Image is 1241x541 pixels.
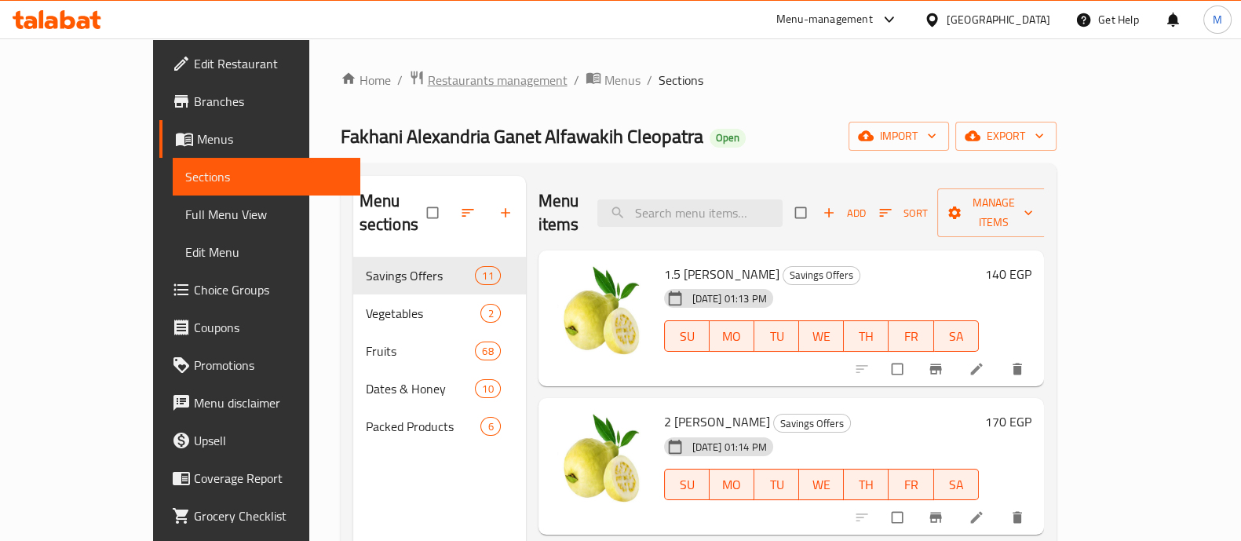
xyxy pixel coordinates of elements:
div: [GEOGRAPHIC_DATA] [947,11,1050,28]
span: TH [850,325,882,348]
span: Manage items [950,193,1036,232]
a: Menu disclaimer [159,384,360,422]
h6: 170 EGP [985,411,1031,433]
span: MO [716,473,748,496]
span: Edit Restaurant [194,54,348,73]
span: Fruits [366,342,476,360]
span: Sort sections [451,196,488,230]
span: WE [805,325,838,348]
button: TH [844,469,889,500]
span: Open [710,131,746,144]
button: MO [710,320,754,352]
div: Open [710,129,746,148]
button: SU [664,469,710,500]
span: Savings Offers [366,266,476,285]
li: / [397,71,403,90]
button: WE [799,469,844,500]
button: SU [664,320,710,352]
span: Sections [659,71,703,90]
span: Add item [819,201,869,225]
span: 1.5 [PERSON_NAME] [664,262,779,286]
a: Coverage Report [159,459,360,497]
a: Menus [586,70,641,90]
span: MO [716,325,748,348]
span: Vegetables [366,304,481,323]
button: Branch-specific-item [918,352,956,386]
a: Menus [159,120,360,158]
span: SU [671,473,703,496]
span: WE [805,473,838,496]
span: 2 [PERSON_NAME] [664,410,770,433]
span: Menus [604,71,641,90]
a: Grocery Checklist [159,497,360,535]
span: TU [761,325,793,348]
h2: Menu sections [360,189,427,236]
div: Dates & Honey10 [353,370,526,408]
span: Select all sections [418,198,451,228]
button: Sort [875,201,931,225]
a: Edit Restaurant [159,45,360,82]
span: Select to update [882,503,915,532]
button: SA [934,469,979,500]
span: Coupons [194,318,348,337]
span: [DATE] 01:14 PM [686,440,773,455]
a: Upsell [159,422,360,459]
div: items [475,379,500,398]
div: Menu-management [776,10,873,29]
div: items [480,304,500,323]
button: FR [889,320,933,352]
div: Savings Offers [773,414,851,433]
span: export [968,126,1044,146]
a: Edit menu item [969,361,987,377]
div: items [475,266,500,285]
span: Full Menu View [185,205,348,224]
h6: 140 EGP [985,263,1031,285]
span: Packed Products [366,417,481,436]
button: SA [934,320,979,352]
span: [DATE] 01:13 PM [686,291,773,306]
span: Restaurants management [428,71,568,90]
button: Manage items [937,188,1049,237]
span: 10 [476,382,499,397]
div: items [475,342,500,360]
button: TU [754,469,799,500]
a: Choice Groups [159,271,360,309]
span: Fakhani Alexandria Ganet Alfawakih Cleopatra [341,119,703,154]
a: Sections [173,158,360,196]
span: Select section [786,198,819,228]
a: Promotions [159,346,360,384]
button: export [955,122,1057,151]
span: 2 [481,306,499,321]
span: 68 [476,344,499,359]
div: Packed Products6 [353,408,526,445]
span: Savings Offers [783,266,860,284]
span: Branches [194,92,348,111]
span: Promotions [194,356,348,375]
button: TU [754,320,799,352]
span: Coverage Report [194,469,348,488]
a: Branches [159,82,360,120]
div: Savings Offers [783,266,860,285]
span: Edit Menu [185,243,348,261]
span: Select to update [882,354,915,384]
span: Dates & Honey [366,379,476,398]
span: Menus [197,130,348,148]
a: Restaurants management [409,70,568,90]
span: FR [895,473,927,496]
button: delete [1000,500,1038,535]
img: 1.5 Kilo Guava [551,263,652,364]
li: / [647,71,652,90]
button: TH [844,320,889,352]
li: / [574,71,579,90]
button: MO [710,469,754,500]
span: SA [940,473,973,496]
span: 11 [476,269,499,283]
span: Choice Groups [194,280,348,299]
span: M [1213,11,1222,28]
span: Upsell [194,431,348,450]
span: Savings Offers [774,415,850,433]
div: Vegetables2 [353,294,526,332]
